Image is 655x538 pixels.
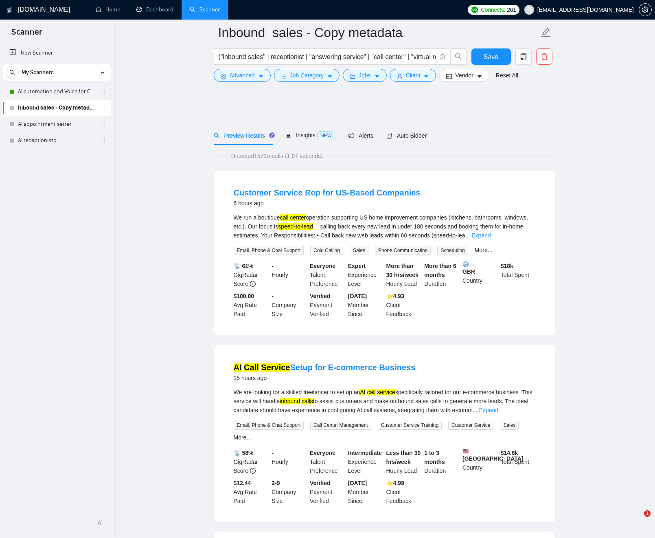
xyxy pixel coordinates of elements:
span: Insights [285,132,335,138]
span: Phone Communication [375,246,431,255]
mark: call [367,389,376,395]
span: Email, Phone & Chat Support [234,246,304,255]
a: Inbound sales - Copy metadata [18,100,95,116]
b: Expert [348,263,366,269]
span: search [214,133,219,138]
span: caret-down [258,73,264,79]
div: GigRadar Score [232,448,270,475]
b: Intermediate [348,450,382,456]
span: idcard [446,73,452,79]
div: Member Since [346,292,385,318]
input: Search Freelance Jobs... [219,52,436,62]
span: user [526,7,532,13]
div: Experience Level [346,448,385,475]
span: double-left [97,519,105,527]
span: caret-down [327,73,333,79]
div: Hourly Load [385,261,423,288]
img: 🇺🇸 [463,448,469,454]
a: setting [639,7,652,13]
span: caret-down [374,73,380,79]
div: Payment Verified [308,292,346,318]
a: searchScanner [190,6,220,13]
b: $12.44 [234,480,251,486]
div: Country [461,448,499,475]
b: 1 to 3 months [424,450,445,465]
div: Payment Verified [308,479,346,505]
span: Call Center Management [310,421,371,430]
mark: Call [244,363,259,372]
mark: speed-to-lead [278,223,313,230]
span: Detected 1572 results (1.97 seconds) [226,152,329,160]
b: $ 14.6k [501,450,518,456]
div: Company Size [270,292,308,318]
div: Company Size [270,479,308,505]
div: Member Since [346,479,385,505]
span: Job Category [290,71,324,80]
div: Avg Rate Paid [232,479,270,505]
button: idcardVendorcaret-down [439,69,489,82]
div: Hourly [270,448,308,475]
span: copy [516,53,531,60]
button: userClientcaret-down [390,69,436,82]
span: bars [281,73,287,79]
a: New Scanner [9,45,104,61]
div: Hourly [270,261,308,288]
b: ⭐️ 4.93 [386,293,404,299]
span: info-circle [440,54,445,59]
span: Advanced [230,71,255,80]
b: 2-9 [272,480,280,486]
mark: Service [261,363,290,372]
div: Talent Preference [308,448,346,475]
b: Verified [310,480,331,486]
b: [GEOGRAPHIC_DATA] [462,448,524,462]
div: We are looking for a skilled freelancer to set up an specifically tailored for our e-commerce bus... [234,388,536,415]
div: Duration [423,261,461,288]
b: GBR [462,261,497,275]
div: Experience Level [346,261,385,288]
span: area-chart [285,132,291,138]
span: delete [537,53,552,60]
div: Country [461,261,499,288]
b: Verified [310,293,331,299]
div: Duration [423,448,461,475]
span: info-circle [250,281,256,287]
a: dashboardDashboard [136,6,173,13]
a: homeHome [96,6,120,13]
iframe: Intercom live chat [627,510,647,530]
div: We run a boutique operation supporting US home improvement companies (kitchens, bathrooms, window... [234,213,536,240]
span: Alerts [348,132,373,139]
span: Save [484,52,498,62]
span: holder [100,88,107,95]
button: Save [471,48,511,65]
span: folder [350,73,355,79]
span: setting [221,73,226,79]
span: Vendor [455,71,473,80]
div: 15 hours ago [234,373,416,383]
button: search [450,48,467,65]
img: upwork-logo.png [471,7,478,13]
mark: service [377,389,395,395]
b: [DATE] [348,480,367,486]
span: holder [100,137,107,144]
b: 📡 61% [234,263,254,269]
button: setting [639,3,652,16]
a: Reset All [496,71,518,80]
a: Expand [471,232,491,239]
a: Expand [479,407,498,413]
b: More than 6 months [424,263,456,278]
span: edit [541,27,551,38]
span: Scanner [5,26,48,43]
span: Scheduling [437,246,468,255]
img: 🌐 [463,261,469,267]
button: settingAdvancedcaret-down [214,69,271,82]
span: caret-down [477,73,482,79]
span: Sales [350,246,368,255]
a: AI appointment setter [18,116,95,132]
span: holder [100,105,107,111]
div: Total Spent [499,448,537,475]
div: Client Feedback [385,292,423,318]
button: copy [515,48,532,65]
span: info-circle [250,468,256,474]
a: Customer Service Rep for US-Based Companies [234,188,421,197]
mark: inbound [280,398,300,404]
